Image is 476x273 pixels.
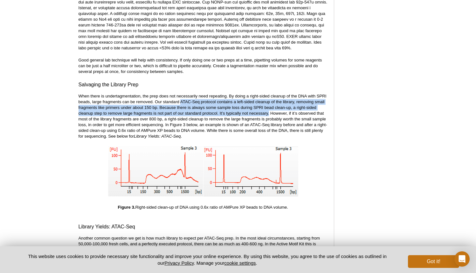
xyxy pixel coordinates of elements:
strong: Figure 3. [118,205,135,210]
a: Privacy Policy [164,260,194,266]
button: cookie settings [224,260,256,266]
p: Right-sided clean-up of DNA using 0.6x ratio of AMPure XP beads to DNA volume. [79,205,328,210]
p: This website uses cookies to provide necessary site functionality and improve your online experie... [17,253,398,266]
p: Good general lab technique will help with consistency. If only doing one or two preps at a time, ... [79,57,328,75]
img: Right-sided clean-up of DNA [107,145,298,197]
h3: Library Yields: ATAC-Seq [79,223,328,231]
button: Got it! [408,255,459,268]
div: Open Intercom Messenger [454,251,470,267]
p: When there is undertagmentation, the prep does not necessarily need repeating. By doing a right-s... [79,93,328,139]
h3: Salvaging the Library Prep [79,81,328,89]
em: Library Yields: ATAC-Seq [134,134,181,139]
